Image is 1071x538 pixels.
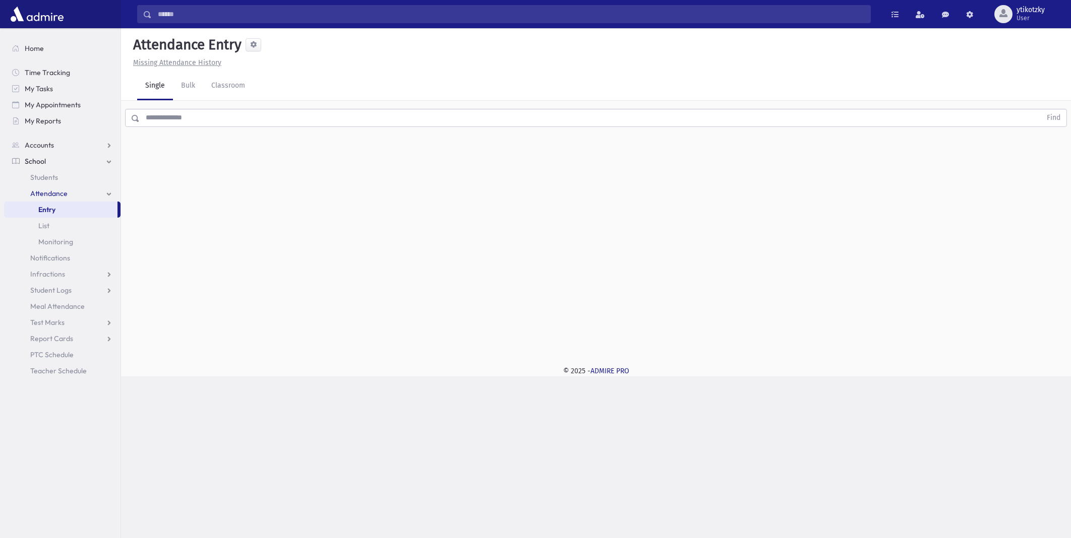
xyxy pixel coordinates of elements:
[25,68,70,77] span: Time Tracking
[4,347,121,363] a: PTC Schedule
[30,334,73,343] span: Report Cards
[38,237,73,246] span: Monitoring
[129,58,221,67] a: Missing Attendance History
[137,366,1055,376] div: © 2025 -
[1017,14,1045,22] span: User
[30,253,70,262] span: Notifications
[203,72,253,100] a: Classroom
[4,64,121,81] a: Time Tracking
[4,266,121,282] a: Infractions
[4,314,121,330] a: Test Marks
[25,141,54,150] span: Accounts
[8,4,66,24] img: AdmirePro
[4,201,117,218] a: Entry
[590,367,629,375] a: ADMIRE PRO
[38,221,49,230] span: List
[137,72,173,100] a: Single
[30,189,68,198] span: Attendance
[4,250,121,266] a: Notifications
[4,234,121,250] a: Monitoring
[4,282,121,298] a: Student Logs
[30,318,65,327] span: Test Marks
[25,100,81,109] span: My Appointments
[30,286,72,295] span: Student Logs
[25,84,53,93] span: My Tasks
[1017,6,1045,14] span: ytikotzky
[4,137,121,153] a: Accounts
[1041,109,1066,126] button: Find
[30,270,65,279] span: Infractions
[152,5,870,23] input: Search
[129,36,242,53] h5: Attendance Entry
[4,113,121,129] a: My Reports
[25,44,44,53] span: Home
[30,350,74,359] span: PTC Schedule
[4,185,121,201] a: Attendance
[25,157,46,166] span: School
[4,298,121,314] a: Meal Attendance
[173,72,203,100] a: Bulk
[4,40,121,56] a: Home
[4,97,121,113] a: My Appointments
[4,169,121,185] a: Students
[4,81,121,97] a: My Tasks
[30,173,58,182] span: Students
[4,153,121,169] a: School
[4,218,121,234] a: List
[4,330,121,347] a: Report Cards
[30,302,85,311] span: Meal Attendance
[38,205,55,214] span: Entry
[25,116,61,125] span: My Reports
[30,366,87,375] span: Teacher Schedule
[133,58,221,67] u: Missing Attendance History
[4,363,121,379] a: Teacher Schedule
